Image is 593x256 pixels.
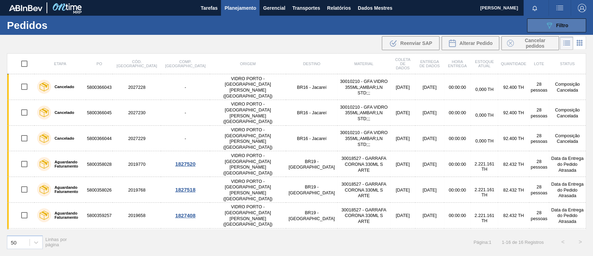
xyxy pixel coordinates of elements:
[184,85,186,90] font: -
[489,240,491,245] font: 1
[289,159,335,170] font: BR19 - [GEOGRAPHIC_DATA]
[175,187,195,193] font: 1827518
[571,233,589,251] button: >
[175,212,195,218] font: 1827408
[419,60,439,68] font: Entrega de dados
[289,184,335,195] font: BR19 - [GEOGRAPHIC_DATA]
[396,85,410,90] font: [DATE]
[422,136,436,141] font: [DATE]
[475,187,494,197] font: 2.221.161 TH
[503,110,524,115] font: 92.400 TH
[527,18,586,32] button: Filtro
[448,162,466,167] font: 00:00:00
[475,213,494,223] font: 2.221.161 TH
[475,161,494,172] font: 2.221.161 TH
[448,187,466,193] font: 00:00:00
[531,133,547,144] font: 28 pessoas
[128,213,146,218] font: 2019658
[448,213,466,218] font: 00:00:00
[551,207,583,224] font: Data da Entrega do Pedido Atrasada
[382,36,439,50] button: Reenviar SAP
[531,184,547,195] font: 28 pessoas
[448,85,466,90] font: 00:00:00
[524,3,546,13] button: Notificações
[128,85,146,90] font: 2027228
[201,5,218,11] font: Tarefas
[560,62,575,66] font: Status
[525,240,544,245] font: Registros
[475,138,493,143] font: 0,000 TH
[396,213,410,218] font: [DATE]
[551,181,583,198] font: Data da Entrega do Pedido Atrasada
[396,162,410,167] font: [DATE]
[396,187,410,193] font: [DATE]
[555,4,564,12] img: ações do usuário
[240,62,256,66] font: Origem
[97,62,102,66] font: PO
[128,162,146,167] font: 2019770
[340,104,388,121] font: 30010210 - GFA VIDRO 355ML;AMBAR;LN STD;;;
[55,211,78,219] font: Aguardando Faturamento
[54,62,66,66] font: Etapa
[525,38,545,49] font: Cancelar pedidos
[223,101,273,124] font: VIDRO PORTO - [GEOGRAPHIC_DATA][PERSON_NAME] ([GEOGRAPHIC_DATA])
[448,136,466,141] font: 00:00:00
[55,110,74,115] font: Cancelado
[341,156,386,172] font: 30018527 - GARRAFA CORONA 330ML S ARTE
[501,62,526,66] font: Quantidade
[7,228,586,254] a: Aguardando Faturamento58003580272019769VIDRO PORTO - [GEOGRAPHIC_DATA][PERSON_NAME] ([GEOGRAPHIC_...
[223,76,273,99] font: VIDRO PORTO - [GEOGRAPHIC_DATA][PERSON_NAME] ([GEOGRAPHIC_DATA])
[55,85,74,89] font: Cancelado
[184,136,186,141] font: -
[396,136,410,141] font: [DATE]
[503,85,524,90] font: 92.400 TH
[297,110,326,115] font: BR16 - Jacareí
[87,136,112,141] font: 5800366044
[422,85,436,90] font: [DATE]
[297,136,326,141] font: BR16 - Jacareí
[531,107,547,118] font: 28 pessoas
[475,87,493,92] font: 0,000 TH
[55,185,78,194] font: Aguardando Faturamento
[7,125,586,151] a: Cancelado58003660442027229-VIDRO PORTO - [GEOGRAPHIC_DATA][PERSON_NAME] ([GEOGRAPHIC_DATA])BR16 -...
[87,110,112,115] font: 5800366045
[128,187,146,193] font: 2019768
[531,82,547,93] font: 28 pessoas
[555,107,579,118] font: Composição Cancelada
[531,159,547,170] font: 28 pessoas
[55,136,74,140] font: Cancelado
[475,60,494,68] font: Estoque atual
[561,239,564,245] font: <
[11,239,17,245] font: 50
[175,161,195,167] font: 1827520
[340,79,388,95] font: 30010210 - GFA VIDRO 355ML;AMBAR;LN STD;;;
[501,36,559,50] div: Cancelar Pedidos em Massa
[224,5,256,11] font: Planejamento
[502,240,504,245] font: 1
[223,127,273,150] font: VIDRO PORTO - [GEOGRAPHIC_DATA][PERSON_NAME] ([GEOGRAPHIC_DATA])
[554,233,571,251] button: <
[128,136,146,141] font: 2027229
[7,202,586,228] a: Aguardando Faturamento58003592572019658VIDRO PORTO - [GEOGRAPHIC_DATA][PERSON_NAME] ([GEOGRAPHIC_...
[487,240,489,245] font: :
[303,62,320,66] font: Destino
[223,153,273,176] font: VIDRO PORTO - [GEOGRAPHIC_DATA][PERSON_NAME] ([GEOGRAPHIC_DATA])
[223,204,273,227] font: VIDRO PORTO - [GEOGRAPHIC_DATA][PERSON_NAME] ([GEOGRAPHIC_DATA])
[442,36,499,50] div: Alterar Pedido
[578,4,586,12] img: Sair
[512,240,517,245] font: de
[7,74,586,100] a: Cancelado58003660432027228-VIDRO PORTO - [GEOGRAPHIC_DATA][PERSON_NAME] ([GEOGRAPHIC_DATA])BR16 -...
[448,110,466,115] font: 00:00:00
[9,5,42,11] img: TNhmsLtSVTkK8tSr43FrP2fwEKptu5GPRR3wAAAABJRU5ErkJggg==
[475,113,493,118] font: 0,000 TH
[263,5,285,11] font: Gerencial
[165,60,205,68] font: Comp. [GEOGRAPHIC_DATA]
[503,136,524,141] font: 92.400 TH
[400,40,432,46] font: Reenviar SAP
[7,100,586,125] a: Cancelado58003660452027230-VIDRO PORTO - [GEOGRAPHIC_DATA][PERSON_NAME] ([GEOGRAPHIC_DATA])BR16 -...
[560,37,573,50] div: Visão em Lista
[555,82,579,93] font: Composição Cancelada
[506,240,511,245] font: 16
[396,110,410,115] font: [DATE]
